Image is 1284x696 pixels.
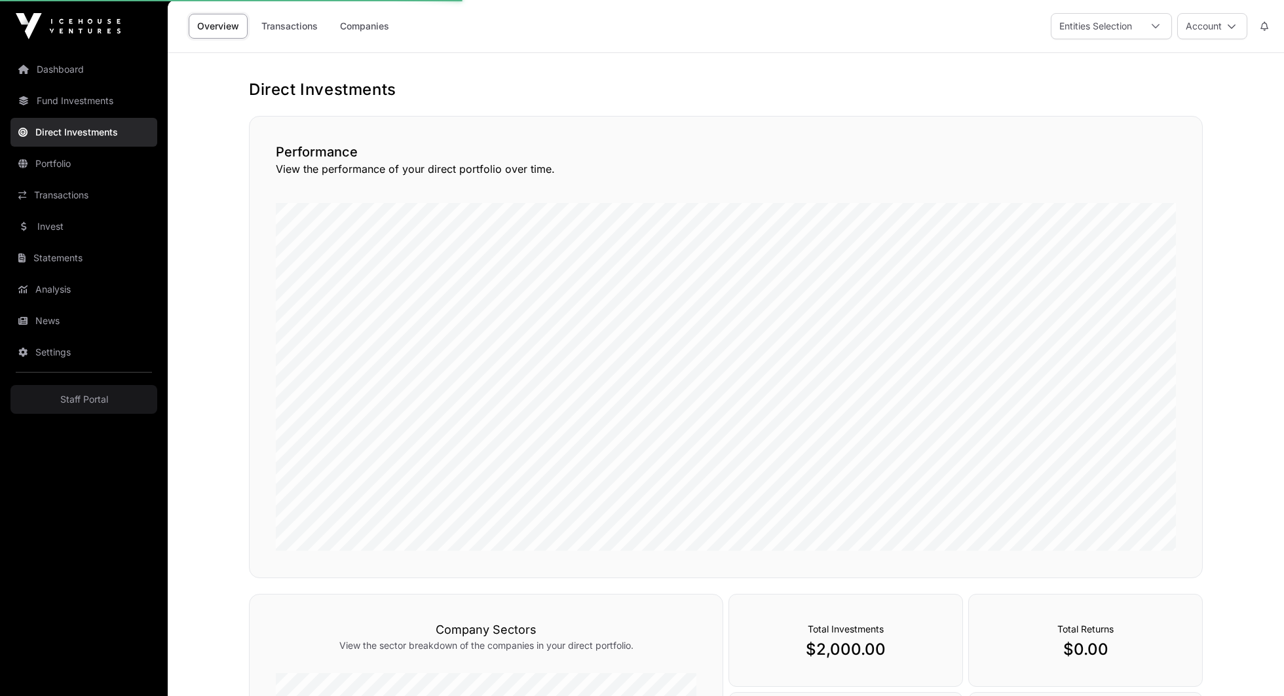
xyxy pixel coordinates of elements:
[755,639,936,660] p: $2,000.00
[10,338,157,367] a: Settings
[995,639,1176,660] p: $0.00
[276,161,1176,177] p: View the performance of your direct portfolio over time.
[10,306,157,335] a: News
[189,14,248,39] a: Overview
[10,181,157,210] a: Transactions
[10,385,157,414] a: Staff Portal
[1051,14,1140,39] div: Entities Selection
[10,118,157,147] a: Direct Investments
[10,86,157,115] a: Fund Investments
[253,14,326,39] a: Transactions
[276,621,696,639] h3: Company Sectors
[1177,13,1247,39] button: Account
[10,55,157,84] a: Dashboard
[10,149,157,178] a: Portfolio
[16,13,121,39] img: Icehouse Ventures Logo
[1218,633,1284,696] iframe: Chat Widget
[10,244,157,272] a: Statements
[1057,623,1114,634] span: Total Returns
[10,212,157,241] a: Invest
[276,639,696,652] p: View the sector breakdown of the companies in your direct portfolio.
[276,143,1176,161] h2: Performance
[331,14,398,39] a: Companies
[808,623,884,634] span: Total Investments
[10,275,157,304] a: Analysis
[249,79,1203,100] h1: Direct Investments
